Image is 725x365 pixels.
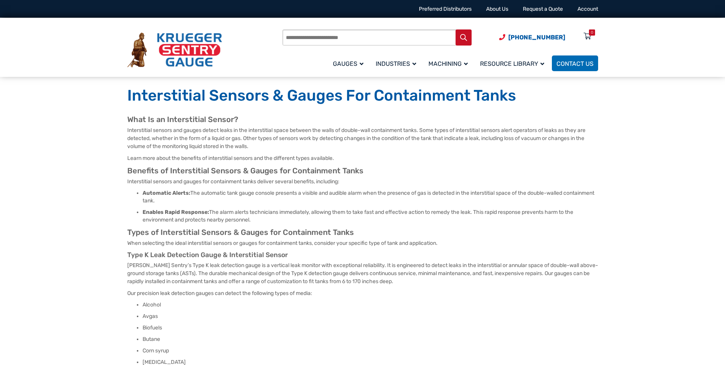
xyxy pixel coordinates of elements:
[143,190,190,196] strong: Automatic Alerts:
[328,54,371,72] a: Gauges
[424,54,475,72] a: Machining
[552,55,598,71] a: Contact Us
[591,29,593,36] div: 0
[143,189,598,205] li: The automatic tank gauge console presents a visible and audible alarm when the presence of gas is...
[127,126,598,150] p: Interstitial sensors and gauges detect leaks in the interstitial space between the walls of doubl...
[499,33,565,42] a: Phone Number (920) 434-8860
[143,347,598,355] li: Corn syrup
[127,178,598,186] p: Interstitial sensors and gauges for containment tanks deliver several benefits, including:
[143,313,598,320] li: Avgas
[143,209,598,224] li: The alarm alerts technicians immediately, allowing them to take fast and effective action to reme...
[143,209,209,215] strong: Enables Rapid Response:
[577,6,598,12] a: Account
[523,6,563,12] a: Request a Quote
[371,54,424,72] a: Industries
[428,60,468,67] span: Machining
[143,324,598,332] li: Biofuels
[480,60,544,67] span: Resource Library
[127,33,222,68] img: Krueger Sentry Gauge
[127,251,598,259] h3: Type K Leak Detection Gauge & Interstitial Sensor
[508,34,565,41] span: [PHONE_NUMBER]
[127,261,598,285] p: [PERSON_NAME] Sentry’s Type K leak detection gauge is a vertical leak monitor with exceptional re...
[127,115,598,124] h2: What Is an Interstitial Sensor?
[127,289,598,297] p: Our precision leak detection gauges can detect the following types of media:
[376,60,416,67] span: Industries
[127,154,598,162] p: Learn more about the benefits of interstitial sensors and the different types available.
[127,166,598,176] h2: Benefits of Interstitial Sensors & Gauges for Containment Tanks
[127,239,598,247] p: When selecting the ideal interstitial sensors or gauges for containment tanks, consider your spec...
[333,60,363,67] span: Gauges
[556,60,594,67] span: Contact Us
[143,336,598,343] li: Butane
[127,228,598,237] h2: Types of Interstitial Sensors & Gauges for Containment Tanks
[127,86,598,105] h1: Interstitial Sensors & Gauges For Containment Tanks
[419,6,472,12] a: Preferred Distributors
[486,6,508,12] a: About Us
[475,54,552,72] a: Resource Library
[143,301,598,309] li: Alcohol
